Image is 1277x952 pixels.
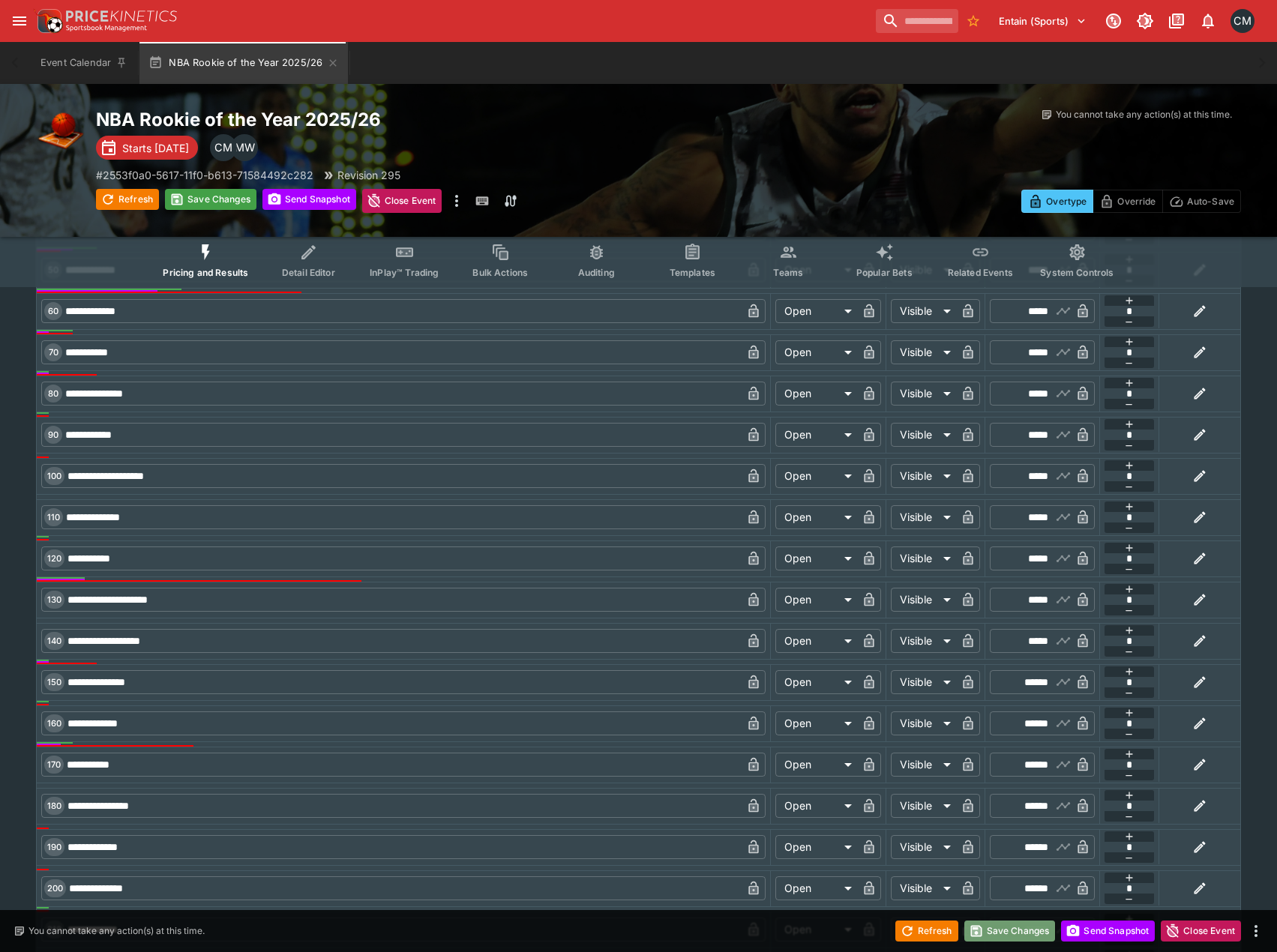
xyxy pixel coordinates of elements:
[891,464,956,488] div: Visible
[151,234,1126,287] div: Event type filters
[33,6,63,36] img: PriceKinetics Logo
[1161,921,1241,942] button: Close Event
[44,553,64,564] span: 120
[28,924,205,938] p: You cannot take any action(s) at this time.
[45,430,61,440] span: 90
[31,42,136,84] button: Event Calendar
[1046,193,1087,209] p: Overtype
[775,423,857,447] div: Open
[337,167,400,183] p: Revision 295
[44,594,64,605] span: 130
[961,9,985,33] button: No Bookmarks
[891,876,956,900] div: Visible
[282,267,335,278] span: Detail Editor
[45,388,61,399] span: 80
[165,189,256,210] button: Save Changes
[45,306,61,316] span: 60
[44,471,64,481] span: 100
[891,299,956,323] div: Visible
[36,108,84,156] img: basketball.png
[775,711,857,735] div: Open
[44,718,64,729] span: 160
[1117,193,1156,209] p: Override
[66,25,147,31] img: Sportsbook Management
[96,189,159,210] button: Refresh
[46,347,61,358] span: 70
[891,835,956,859] div: Visible
[1100,7,1127,34] button: Connected to PK
[773,267,803,278] span: Teams
[44,883,66,894] span: 200
[990,9,1096,33] button: Select Tenant
[891,546,956,570] div: Visible
[44,636,64,646] span: 140
[775,588,857,612] div: Open
[1226,4,1259,37] button: Cameron Matheson
[448,189,466,213] button: more
[964,921,1056,942] button: Save Changes
[1021,190,1241,213] div: Start From
[122,140,189,156] p: Starts [DATE]
[1162,190,1241,213] button: Auto-Save
[1132,7,1159,34] button: Toggle light/dark mode
[891,711,956,735] div: Visible
[891,670,956,694] div: Visible
[775,629,857,653] div: Open
[44,842,64,852] span: 190
[139,42,348,84] button: NBA Rookie of the Year 2025/26
[231,134,258,161] div: Michael Wilczynski
[1247,922,1265,940] button: more
[895,921,958,942] button: Refresh
[775,340,857,364] div: Open
[1040,267,1114,278] span: System Controls
[362,189,442,213] button: Close Event
[6,7,33,34] button: open drawer
[775,299,857,323] div: Open
[1187,193,1234,209] p: Auto-Save
[775,794,857,818] div: Open
[891,423,956,447] div: Visible
[891,340,956,364] div: Visible
[775,546,857,570] div: Open
[891,505,956,529] div: Visible
[891,794,956,818] div: Visible
[44,801,64,811] span: 180
[670,267,715,278] span: Templates
[1231,9,1255,33] div: Cameron Matheson
[775,382,857,406] div: Open
[775,876,857,900] div: Open
[1093,190,1162,213] button: Override
[1021,190,1093,213] button: Overtype
[472,267,528,278] span: Bulk Actions
[876,9,958,33] input: search
[775,835,857,859] div: Open
[1056,108,1232,121] p: You cannot take any action(s) at this time.
[775,670,857,694] div: Open
[891,629,956,653] div: Visible
[262,189,356,210] button: Send Snapshot
[948,267,1013,278] span: Related Events
[44,759,64,770] span: 170
[891,382,956,406] div: Visible
[96,167,313,183] p: Copy To Clipboard
[1163,7,1190,34] button: Documentation
[775,753,857,777] div: Open
[210,134,237,161] div: Cameron Matheson
[891,753,956,777] div: Visible
[1061,921,1155,942] button: Send Snapshot
[1195,7,1222,34] button: Notifications
[891,588,956,612] div: Visible
[856,267,913,278] span: Popular Bets
[370,267,439,278] span: InPlay™ Trading
[96,108,669,131] h2: Copy To Clipboard
[44,677,64,687] span: 150
[163,267,248,278] span: Pricing and Results
[66,10,177,22] img: PriceKinetics
[578,267,615,278] span: Auditing
[775,464,857,488] div: Open
[44,512,63,522] span: 110
[775,505,857,529] div: Open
